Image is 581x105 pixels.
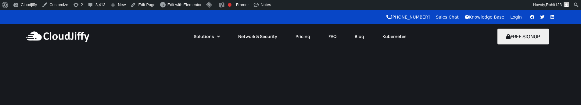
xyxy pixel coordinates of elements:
span: Rohit123 [546,2,562,7]
a: Kubernetes [373,30,416,43]
a: Login [510,15,522,19]
a: FREE SIGNUP [497,33,549,40]
a: Pricing [286,30,319,43]
a: Knowledge Base [465,15,504,19]
a: Network & Security [229,30,286,43]
a: Solutions [185,30,229,43]
a: FAQ [319,30,346,43]
a: [PHONE_NUMBER] [386,15,430,19]
div: Focus keyphrase not set [228,3,231,7]
a: Blog [346,30,373,43]
span: Edit with Elementor [167,2,202,7]
button: FREE SIGNUP [497,29,549,44]
a: Sales Chat [436,15,458,19]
